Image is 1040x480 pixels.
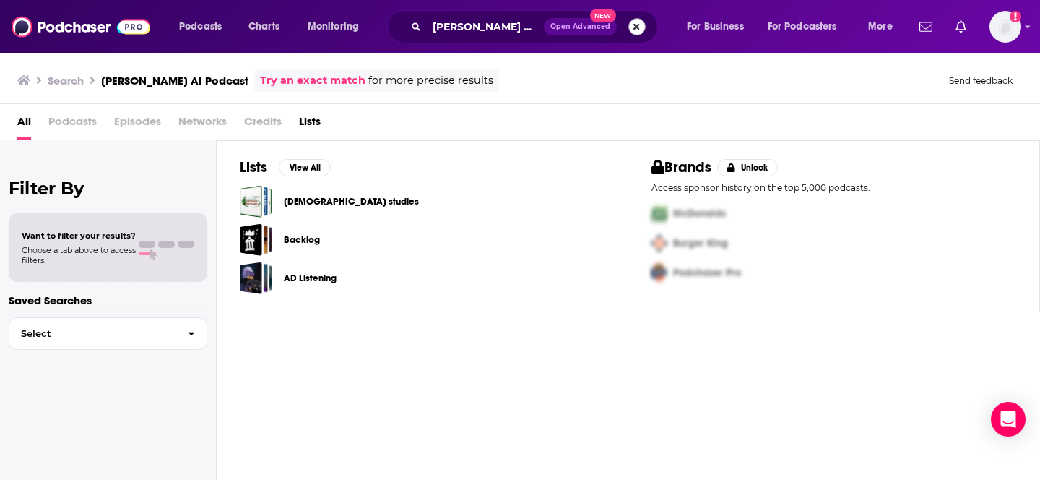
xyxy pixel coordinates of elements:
span: Networks [178,110,227,140]
h3: [PERSON_NAME] AI Podcast [101,74,248,87]
button: Send feedback [945,74,1017,87]
span: Credits [244,110,282,140]
span: More [868,17,893,37]
span: McDonalds [673,207,726,220]
span: Podcasts [48,110,97,140]
a: All [17,110,31,140]
button: Open AdvancedNew [544,18,617,35]
a: Try an exact match [260,72,365,89]
button: Select [9,317,207,350]
img: Second Pro Logo [646,228,673,258]
span: Logged in as morganm92295 [989,11,1021,43]
a: AD Listening [240,262,272,294]
span: Want to filter your results? [22,231,136,241]
div: Search podcasts, credits, & more... [401,10,672,43]
a: Show notifications dropdown [950,14,972,39]
div: Open Intercom Messenger [991,402,1026,437]
button: open menu [169,15,240,38]
img: Third Pro Logo [646,258,673,288]
h2: Brands [651,158,711,176]
button: open menu [858,15,911,38]
a: Backlog [284,232,320,248]
span: Choose a tab above to access filters. [22,245,136,265]
span: Podchaser Pro [673,267,741,279]
button: open menu [758,15,858,38]
a: [DEMOGRAPHIC_DATA] studies [284,194,419,210]
img: Podchaser - Follow, Share and Rate Podcasts [12,13,150,40]
span: Podcasts [179,17,222,37]
button: open menu [298,15,378,38]
span: New [590,9,616,22]
button: Show profile menu [989,11,1021,43]
button: open menu [677,15,762,38]
span: For Podcasters [768,17,837,37]
img: First Pro Logo [646,199,673,228]
h3: Search [48,74,84,87]
p: Access sponsor history on the top 5,000 podcasts. [651,182,1016,193]
span: Charts [248,17,279,37]
span: Monitoring [308,17,359,37]
a: Backlog [240,223,272,256]
button: View All [279,159,331,176]
span: For Business [687,17,744,37]
span: for more precise results [368,72,493,89]
h2: Lists [240,158,267,176]
a: Charts [239,15,288,38]
a: Show notifications dropdown [914,14,938,39]
h2: Filter By [9,178,207,199]
p: Saved Searches [9,293,207,307]
input: Search podcasts, credits, & more... [427,15,544,38]
img: User Profile [989,11,1021,43]
a: ListsView All [240,158,331,176]
a: Bible studies [240,185,272,218]
a: Lists [299,110,321,140]
svg: Add a profile image [1010,11,1021,22]
span: Burger King [673,237,728,249]
span: Episodes [114,110,161,140]
span: Open Advanced [550,23,610,30]
button: Unlock [717,159,779,176]
a: AD Listening [284,270,337,286]
span: Select [9,329,176,338]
